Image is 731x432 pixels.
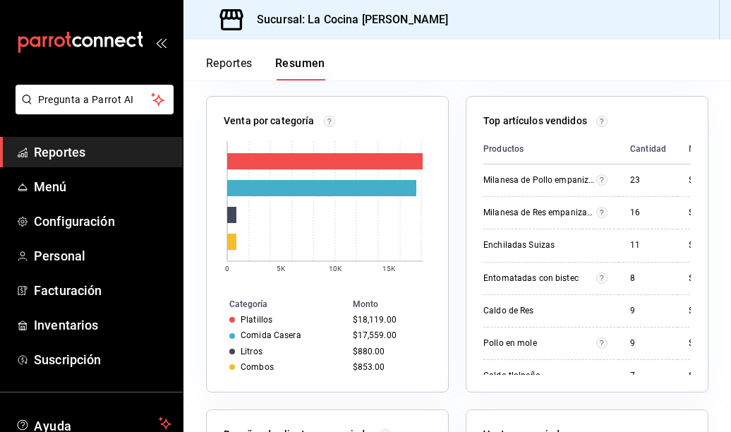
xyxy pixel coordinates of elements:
div: $1,404.00 [689,272,727,284]
div: 9 [630,337,666,349]
svg: Artículos relacionados por el SKU: Milanesa de Pollo empanizada (21.000000), Milanesa De Pollo Em... [596,174,608,186]
span: Personal [34,246,171,265]
div: Comida Casera [241,330,301,340]
div: Milanesa de Pollo empanizada [483,174,596,186]
div: 7 [630,370,666,382]
div: 16 [630,207,666,219]
a: Pregunta a Parrot AI [10,102,174,117]
span: Ayuda [34,415,153,432]
span: Suscripción [34,350,171,369]
th: Productos [483,134,619,164]
div: navigation tabs [206,56,325,80]
div: Caldo de Res [483,305,596,317]
th: Cantidad [619,134,677,164]
span: Facturación [34,281,171,300]
button: Pregunta a Parrot AI [16,85,174,114]
span: Configuración [34,212,171,231]
div: Litros [241,347,262,356]
div: 23 [630,174,666,186]
svg: Artículos relacionados por el SKU: Milanesa de Res empanizada (11.000000), Milanesa De Res Empani... [596,207,608,218]
div: $2,705.00 [689,207,727,219]
text: 5K [277,265,286,272]
h3: Sucursal: La Cocina [PERSON_NAME] [246,11,448,28]
th: Monto [347,296,448,312]
div: $3,680.00 [689,174,727,186]
div: $18,119.00 [353,315,425,325]
text: 10K [329,265,342,272]
div: 8 [630,272,666,284]
div: $853.00 [353,362,425,372]
span: Pregunta a Parrot AI [38,92,152,107]
div: 11 [630,239,666,251]
div: $1,080.00 [689,337,727,349]
text: 0 [225,265,229,272]
div: Combos [241,362,274,372]
text: 15K [382,265,396,272]
button: Resumen [275,56,325,80]
button: open_drawer_menu [155,37,167,48]
div: Platillos [241,315,272,325]
span: Menú [34,177,171,196]
div: $880.00 [353,347,425,356]
th: Categoría [207,296,347,312]
span: Reportes [34,143,171,162]
th: Monto [677,134,727,164]
div: Enchiladas Suizas [483,239,596,251]
button: Reportes [206,56,253,80]
svg: Artículos relacionados por el SKU: Entomatadas con bistec (6.000000), Entomatadas Con Bistec (2.0... [596,272,608,284]
span: Inventarios [34,316,171,335]
p: Top artículos vendidos [483,114,587,128]
div: $1,680.00 [689,239,727,251]
div: Milanesa de Res empanizada [483,207,596,219]
div: Caldo tlalpeño [483,370,596,382]
div: Entomatadas con bistec [483,272,596,284]
div: Pollo en mole [483,337,596,349]
div: $1,315.00 [689,305,727,317]
div: $17,559.00 [353,330,425,340]
p: Venta por categoría [224,114,315,128]
div: $1,040.00 [689,370,727,382]
svg: Artículos relacionados por el SKU: Pollo en mole (8.000000), Pollo En Mole (1.000000) [596,337,608,349]
div: 9 [630,305,666,317]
